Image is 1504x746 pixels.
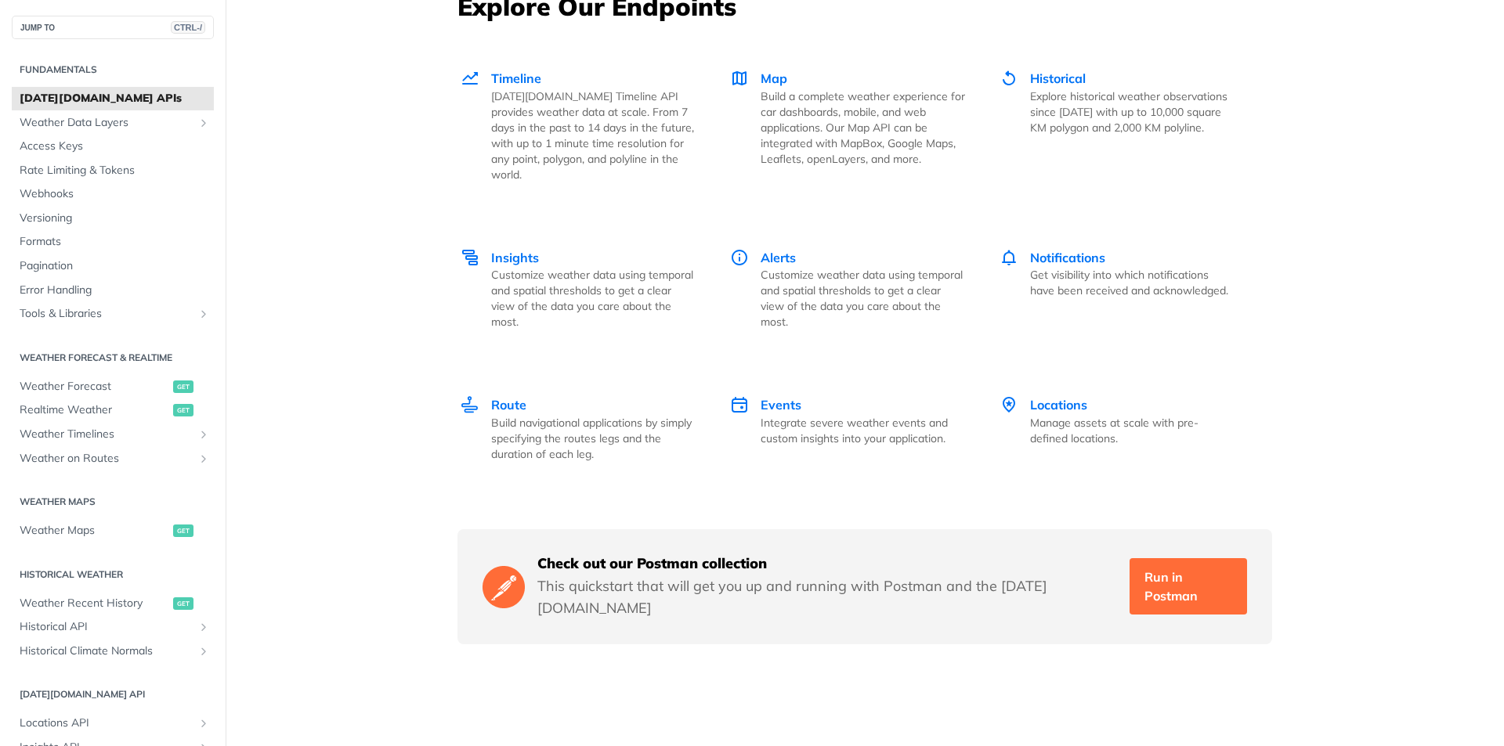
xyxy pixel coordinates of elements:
[12,207,214,230] a: Versioning
[12,302,214,326] a: Tools & LibrariesShow subpages for Tools & Libraries
[761,250,796,265] span: Alerts
[173,404,193,416] span: get
[1030,250,1105,265] span: Notifications
[12,182,214,206] a: Webhooks
[1030,397,1087,413] span: Locations
[197,645,210,658] button: Show subpages for Historical Climate Normals
[491,250,539,265] span: Insights
[12,87,214,110] a: [DATE][DOMAIN_NAME] APIs
[1000,69,1018,88] img: Historical
[1030,88,1235,135] p: Explore historical weather observations since [DATE] with up to 10,000 square KM polygon and 2,00...
[461,395,479,414] img: Route
[459,362,713,495] a: Route Route Build navigational applications by simply specifying the routes legs and the duration...
[173,524,193,537] span: get
[12,423,214,446] a: Weather TimelinesShow subpages for Weather Timelines
[197,621,210,633] button: Show subpages for Historical API
[12,568,214,582] h2: Historical Weather
[12,687,214,701] h2: [DATE][DOMAIN_NAME] API
[1130,558,1247,614] a: Run in Postman
[20,139,210,154] span: Access Keys
[171,21,205,34] span: CTRL-/
[12,351,214,365] h2: Weather Forecast & realtime
[20,451,193,467] span: Weather on Routes
[12,111,214,135] a: Weather Data LayersShow subpages for Weather Data Layers
[537,575,1117,619] p: This quickstart that will get you up and running with Postman and the [DATE][DOMAIN_NAME]
[537,554,1117,573] h5: Check out our Postman collection
[20,283,210,298] span: Error Handling
[20,402,169,418] span: Realtime Weather
[20,186,210,202] span: Webhooks
[197,308,210,320] button: Show subpages for Tools & Libraries
[173,597,193,610] span: get
[730,248,749,267] img: Alerts
[459,36,713,215] a: Timeline Timeline [DATE][DOMAIN_NAME] Timeline API provides weather data at scale. From 7 days in...
[20,619,193,635] span: Historical API
[12,640,214,663] a: Historical Climate NormalsShow subpages for Historical Climate Normals
[713,215,982,363] a: Alerts Alerts Customize weather data using temporal and spatial thresholds to get a clear view of...
[197,117,210,129] button: Show subpages for Weather Data Layers
[761,397,801,413] span: Events
[761,415,965,446] p: Integrate severe weather events and custom insights into your application.
[730,69,749,88] img: Map
[491,267,696,330] p: Customize weather data using temporal and spatial thresholds to get a clear view of the data you ...
[20,306,193,322] span: Tools & Libraries
[20,163,210,178] span: Rate Limiting & Tokens
[20,715,193,731] span: Locations API
[20,643,193,659] span: Historical Climate Normals
[713,362,982,495] a: Events Events Integrate severe weather events and custom insights into your application.
[982,362,1252,495] a: Locations Locations Manage assets at scale with pre-defined locations.
[20,91,210,106] span: [DATE][DOMAIN_NAME] APIs
[12,447,214,470] a: Weather on RoutesShow subpages for Weather on Routes
[12,63,214,77] h2: Fundamentals
[1000,248,1018,267] img: Notifications
[982,215,1252,363] a: Notifications Notifications Get visibility into which notifications have been received and acknow...
[1030,267,1235,298] p: Get visibility into which notifications have been received and acknowledged.
[12,519,214,542] a: Weather Mapsget
[12,254,214,278] a: Pagination
[12,279,214,302] a: Error Handling
[491,88,696,182] p: [DATE][DOMAIN_NAME] Timeline API provides weather data at scale. From 7 days in the past to 14 da...
[461,69,479,88] img: Timeline
[730,395,749,414] img: Events
[12,615,214,639] a: Historical APIShow subpages for Historical API
[713,36,982,215] a: Map Map Build a complete weather experience for car dashboards, mobile, and web applications. Our...
[12,712,214,735] a: Locations APIShow subpages for Locations API
[12,16,214,39] button: JUMP TOCTRL-/
[761,267,965,330] p: Customize weather data using temporal and spatial thresholds to get a clear view of the data you ...
[173,380,193,393] span: get
[20,427,193,442] span: Weather Timelines
[459,215,713,363] a: Insights Insights Customize weather data using temporal and spatial thresholds to get a clear vie...
[20,379,169,395] span: Weather Forecast
[197,717,210,730] button: Show subpages for Locations API
[20,115,193,131] span: Weather Data Layers
[12,375,214,398] a: Weather Forecastget
[12,135,214,158] a: Access Keys
[982,36,1252,215] a: Historical Historical Explore historical weather observations since [DATE] with up to 10,000 squa...
[20,523,169,539] span: Weather Maps
[197,428,210,441] button: Show subpages for Weather Timelines
[197,452,210,465] button: Show subpages for Weather on Routes
[20,258,210,274] span: Pagination
[491,415,696,462] p: Build navigational applications by simply specifying the routes legs and the duration of each leg.
[483,564,525,610] img: Postman Logo
[12,495,214,509] h2: Weather Maps
[461,248,479,267] img: Insights
[12,230,214,254] a: Formats
[1030,415,1235,446] p: Manage assets at scale with pre-defined locations.
[12,592,214,615] a: Weather Recent Historyget
[12,398,214,422] a: Realtime Weatherget
[1030,70,1086,86] span: Historical
[761,70,787,86] span: Map
[491,70,541,86] span: Timeline
[20,596,169,611] span: Weather Recent History
[20,211,210,226] span: Versioning
[761,88,965,167] p: Build a complete weather experience for car dashboards, mobile, and web applications. Our Map API...
[20,234,210,250] span: Formats
[1000,395,1018,414] img: Locations
[491,397,526,413] span: Route
[12,159,214,182] a: Rate Limiting & Tokens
